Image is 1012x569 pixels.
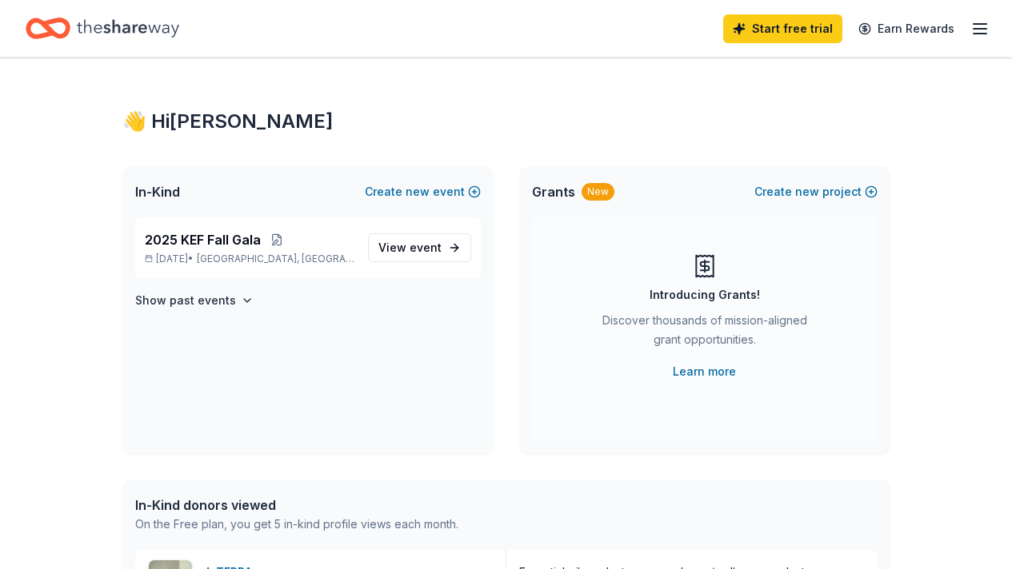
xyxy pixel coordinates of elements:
[723,14,842,43] a: Start free trial
[145,253,355,265] p: [DATE] •
[532,182,575,201] span: Grants
[596,311,814,356] div: Discover thousands of mission-aligned grant opportunities.
[135,182,180,201] span: In-Kind
[135,515,458,534] div: On the Free plan, you get 5 in-kind profile views each month.
[365,182,481,201] button: Createnewevent
[197,253,354,265] span: [GEOGRAPHIC_DATA], [GEOGRAPHIC_DATA]
[406,182,430,201] span: new
[145,230,261,249] span: 2025 KEF Fall Gala
[673,362,736,381] a: Learn more
[795,182,819,201] span: new
[122,109,890,134] div: 👋 Hi [PERSON_NAME]
[650,285,760,304] div: Introducing Grants!
[849,14,964,43] a: Earn Rewards
[135,495,458,515] div: In-Kind donors viewed
[582,183,614,201] div: New
[135,291,254,310] button: Show past events
[368,233,471,262] a: View event
[378,238,442,257] span: View
[26,10,179,47] a: Home
[754,182,878,201] button: Createnewproject
[135,291,236,310] h4: Show past events
[410,241,442,254] span: event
